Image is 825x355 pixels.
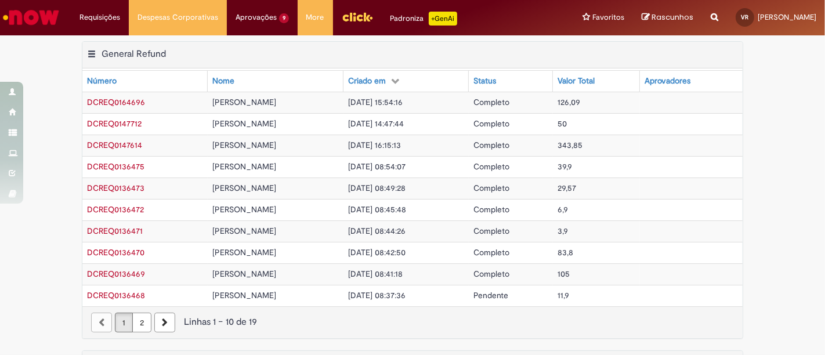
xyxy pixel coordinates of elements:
a: Abrir Registro: DCREQ0136471 [87,226,143,236]
span: 3,9 [558,226,568,236]
div: Número [87,75,117,87]
span: 9 [279,13,289,23]
span: [PERSON_NAME] [758,12,816,22]
a: Página 2 [132,313,151,332]
span: 11,9 [558,290,569,300]
a: Abrir Registro: DCREQ0136472 [87,204,144,215]
span: [DATE] 16:15:13 [348,140,401,150]
span: [DATE] 08:45:48 [348,204,406,215]
span: [PERSON_NAME] [212,226,276,236]
span: Completo [473,140,509,150]
a: Abrir Registro: DCREQ0136475 [87,161,144,172]
span: Completo [473,226,509,236]
span: Completo [473,247,509,258]
img: ServiceNow [1,6,61,29]
span: 105 [558,269,570,279]
span: [PERSON_NAME] [212,97,276,107]
span: VR [741,13,749,21]
span: [DATE] 14:47:44 [348,118,404,129]
span: [DATE] 08:37:36 [348,290,406,300]
span: More [306,12,324,23]
span: Completo [473,183,509,193]
span: 39,9 [558,161,572,172]
div: Status [473,75,496,87]
span: DCREQ0136469 [87,269,145,279]
div: Aprovadores [645,75,690,87]
a: Próxima página [154,313,175,332]
span: 29,57 [558,183,576,193]
span: Despesas Corporativas [137,12,218,23]
span: 83,8 [558,247,573,258]
img: click_logo_yellow_360x200.png [342,8,373,26]
span: DCREQ0147712 [87,118,142,129]
span: [PERSON_NAME] [212,290,276,300]
a: Abrir Registro: DCREQ0136469 [87,269,145,279]
div: Linhas 1 − 10 de 19 [91,316,734,329]
span: Requisições [79,12,120,23]
span: Completo [473,269,509,279]
span: [DATE] 15:54:16 [348,97,403,107]
span: 50 [558,118,567,129]
span: Completo [473,204,509,215]
span: [DATE] 08:41:18 [348,269,403,279]
span: DCREQ0164696 [87,97,145,107]
span: [DATE] 08:42:50 [348,247,406,258]
span: [PERSON_NAME] [212,269,276,279]
span: 343,85 [558,140,582,150]
span: DCREQ0136475 [87,161,144,172]
span: DCREQ0147614 [87,140,142,150]
span: [DATE] 08:44:26 [348,226,406,236]
a: Abrir Registro: DCREQ0136473 [87,183,144,193]
a: Rascunhos [642,12,693,23]
span: DCREQ0136471 [87,226,143,236]
span: [PERSON_NAME] [212,161,276,172]
span: Completo [473,161,509,172]
span: Pendente [473,290,508,300]
span: DCREQ0136472 [87,204,144,215]
a: Abrir Registro: DCREQ0147712 [87,118,142,129]
button: General Refund Menu de contexto [87,48,96,63]
span: [PERSON_NAME] [212,140,276,150]
span: [PERSON_NAME] [212,247,276,258]
span: Completo [473,97,509,107]
span: DCREQ0136473 [87,183,144,193]
h2: General Refund [102,48,166,60]
a: Abrir Registro: DCREQ0136468 [87,290,145,300]
div: Nome [212,75,234,87]
span: [PERSON_NAME] [212,183,276,193]
span: Favoritos [592,12,624,23]
span: Aprovações [236,12,277,23]
span: [DATE] 08:54:07 [348,161,406,172]
span: [PERSON_NAME] [212,204,276,215]
span: [DATE] 08:49:28 [348,183,406,193]
a: Abrir Registro: DCREQ0147614 [87,140,142,150]
span: DCREQ0136468 [87,290,145,300]
span: Rascunhos [652,12,693,23]
div: Valor Total [558,75,595,87]
a: Abrir Registro: DCREQ0136470 [87,247,144,258]
nav: paginação [82,306,743,338]
span: DCREQ0136470 [87,247,144,258]
span: Completo [473,118,509,129]
a: Página 1 [115,313,133,332]
a: Abrir Registro: DCREQ0164696 [87,97,145,107]
span: 126,09 [558,97,580,107]
p: +GenAi [429,12,457,26]
div: Padroniza [390,12,457,26]
span: [PERSON_NAME] [212,118,276,129]
span: 6,9 [558,204,568,215]
div: Criado em [348,75,386,87]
